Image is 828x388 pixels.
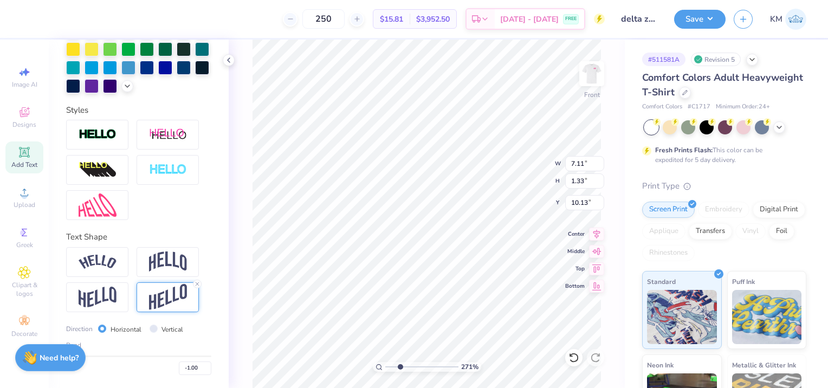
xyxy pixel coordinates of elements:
span: Decorate [11,329,37,338]
span: Neon Ink [647,359,674,371]
span: Direction [66,324,93,334]
div: Text Shape [66,231,211,243]
span: # C1717 [688,102,710,112]
button: Save [674,10,726,29]
span: Center [565,230,585,238]
span: Clipart & logos [5,281,43,298]
span: FREE [565,15,577,23]
input: – – [302,9,345,29]
strong: Fresh Prints Flash: [655,146,713,154]
div: This color can be expedited for 5 day delivery. [655,145,788,165]
span: Designs [12,120,36,129]
span: Top [565,265,585,273]
span: Greek [16,241,33,249]
img: Front [581,63,603,85]
span: $15.81 [380,14,403,25]
div: Applique [642,223,685,240]
span: Puff Ink [732,276,755,287]
div: Embroidery [698,202,749,218]
span: Bend [66,340,81,350]
img: Rise [149,284,187,311]
div: Front [584,90,600,100]
img: Free Distort [79,193,117,217]
div: Transfers [689,223,732,240]
span: $3,952.50 [416,14,450,25]
span: Bottom [565,282,585,290]
span: KM [770,13,782,25]
span: Minimum Order: 24 + [716,102,770,112]
div: Print Type [642,180,806,192]
div: Vinyl [735,223,766,240]
div: # 511581A [642,53,685,66]
span: Comfort Colors [642,102,682,112]
img: Arc [79,255,117,269]
img: Shadow [149,128,187,141]
span: Upload [14,201,35,209]
img: Kylia Mease [785,9,806,30]
img: Flag [79,287,117,308]
span: Standard [647,276,676,287]
img: Puff Ink [732,290,802,344]
img: Arch [149,251,187,272]
img: Negative Space [149,164,187,176]
span: 271 % [461,362,478,372]
div: Foil [769,223,794,240]
div: Rhinestones [642,245,695,261]
div: Revision 5 [691,53,741,66]
label: Vertical [161,325,183,334]
img: Stroke [79,128,117,141]
input: Untitled Design [613,8,666,30]
span: Comfort Colors Adult Heavyweight T-Shirt [642,71,803,99]
span: Middle [565,248,585,255]
span: Metallic & Glitter Ink [732,359,796,371]
span: Add Text [11,160,37,169]
img: 3d Illusion [79,161,117,179]
a: KM [770,9,806,30]
div: Screen Print [642,202,695,218]
div: Digital Print [753,202,805,218]
div: Styles [66,104,211,117]
strong: Need help? [40,353,79,363]
img: Standard [647,290,717,344]
label: Horizontal [111,325,141,334]
span: [DATE] - [DATE] [500,14,559,25]
span: Image AI [12,80,37,89]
